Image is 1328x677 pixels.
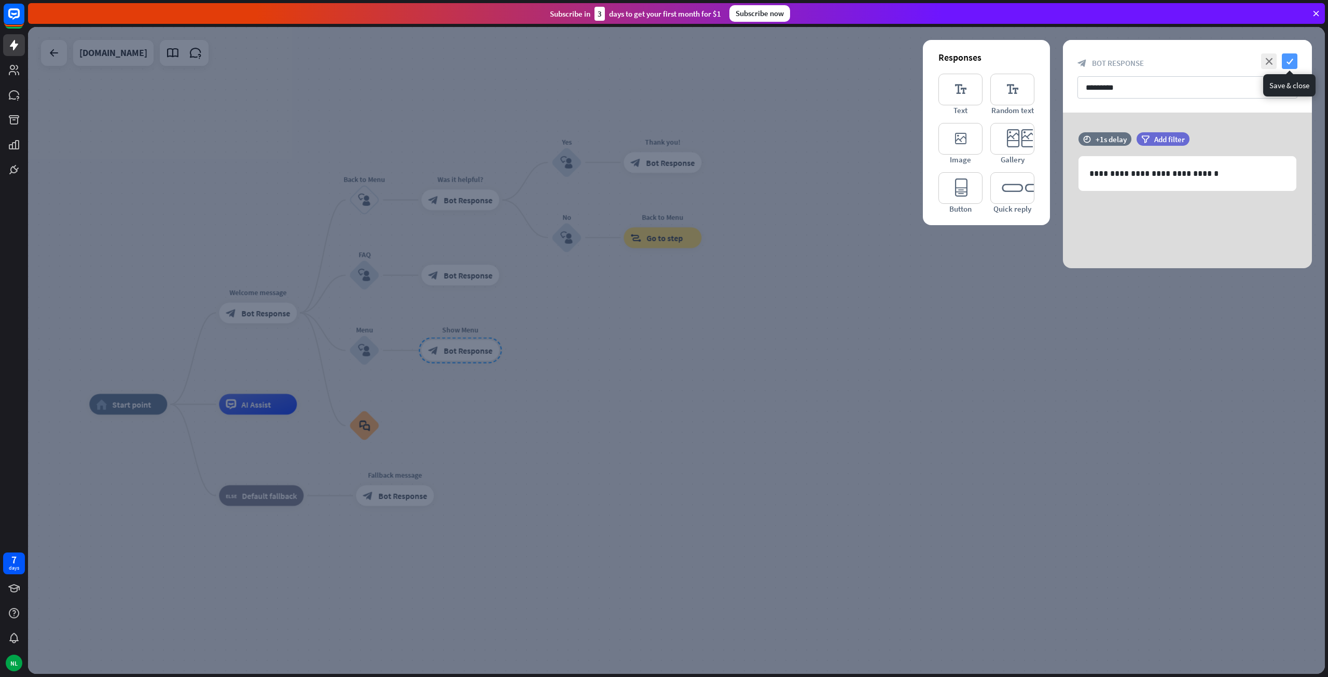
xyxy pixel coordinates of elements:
div: days [9,564,19,572]
button: Open LiveChat chat widget [8,4,39,35]
div: +1s delay [1096,134,1127,144]
i: close [1261,53,1277,69]
i: time [1083,135,1091,143]
div: NL [6,655,22,671]
i: filter [1141,135,1150,143]
i: block_bot_response [1077,59,1087,68]
i: check [1282,53,1297,69]
span: Add filter [1154,134,1185,144]
div: Subscribe now [729,5,790,22]
div: Subscribe in days to get your first month for $1 [550,7,721,21]
div: 3 [594,7,605,21]
a: 7 days [3,552,25,574]
span: Bot Response [1092,58,1144,68]
div: 7 [11,555,17,564]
